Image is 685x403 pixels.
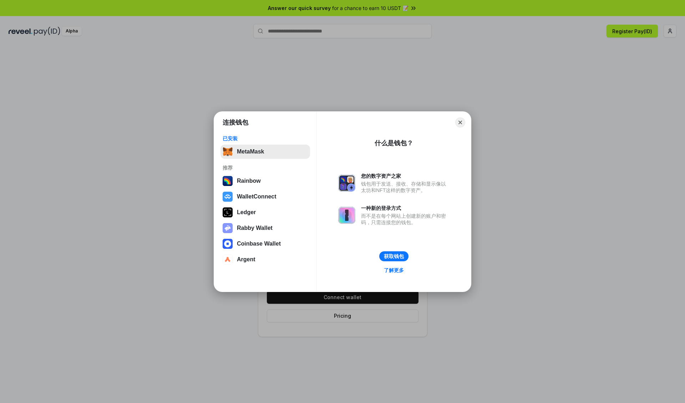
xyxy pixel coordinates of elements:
[223,207,233,217] img: svg+xml,%3Csvg%20xmlns%3D%22http%3A%2F%2Fwww.w3.org%2F2000%2Fsvg%22%20width%3D%2228%22%20height%3...
[220,190,310,204] button: WalletConnect
[237,225,273,231] div: Rabby Wallet
[223,118,248,127] h1: 连接钱包
[384,267,404,273] div: 了解更多
[220,252,310,267] button: Argent
[223,239,233,249] img: svg+xml,%3Csvg%20width%3D%2228%22%20height%3D%2228%22%20viewBox%3D%220%200%2028%2028%22%20fill%3D...
[237,148,264,155] div: MetaMask
[361,213,450,226] div: 而不是在每个网站上创建新的账户和密码，只需连接您的钱包。
[223,165,308,171] div: 推荐
[223,147,233,157] img: svg+xml,%3Csvg%20fill%3D%22none%22%20height%3D%2233%22%20viewBox%3D%220%200%2035%2033%22%20width%...
[220,221,310,235] button: Rabby Wallet
[220,145,310,159] button: MetaMask
[361,173,450,179] div: 您的数字资产之家
[361,181,450,193] div: 钱包用于发送、接收、存储和显示像以太坊和NFT这样的数字资产。
[380,266,408,275] a: 了解更多
[237,241,281,247] div: Coinbase Wallet
[220,237,310,251] button: Coinbase Wallet
[223,223,233,233] img: svg+xml,%3Csvg%20xmlns%3D%22http%3A%2F%2Fwww.w3.org%2F2000%2Fsvg%22%20fill%3D%22none%22%20viewBox...
[384,253,404,260] div: 获取钱包
[237,256,255,263] div: Argent
[223,255,233,265] img: svg+xml,%3Csvg%20width%3D%2228%22%20height%3D%2228%22%20viewBox%3D%220%200%2028%2028%22%20fill%3D...
[455,117,465,127] button: Close
[220,174,310,188] button: Rainbow
[223,192,233,202] img: svg+xml,%3Csvg%20width%3D%2228%22%20height%3D%2228%22%20viewBox%3D%220%200%2028%2028%22%20fill%3D...
[361,205,450,211] div: 一种新的登录方式
[237,178,261,184] div: Rainbow
[220,205,310,220] button: Ledger
[223,135,308,142] div: 已安装
[338,207,355,224] img: svg+xml,%3Csvg%20xmlns%3D%22http%3A%2F%2Fwww.w3.org%2F2000%2Fsvg%22%20fill%3D%22none%22%20viewBox...
[375,139,413,147] div: 什么是钱包？
[379,251,409,261] button: 获取钱包
[237,209,256,216] div: Ledger
[223,176,233,186] img: svg+xml,%3Csvg%20width%3D%22120%22%20height%3D%22120%22%20viewBox%3D%220%200%20120%20120%22%20fil...
[338,175,355,192] img: svg+xml,%3Csvg%20xmlns%3D%22http%3A%2F%2Fwww.w3.org%2F2000%2Fsvg%22%20fill%3D%22none%22%20viewBox...
[237,193,276,200] div: WalletConnect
